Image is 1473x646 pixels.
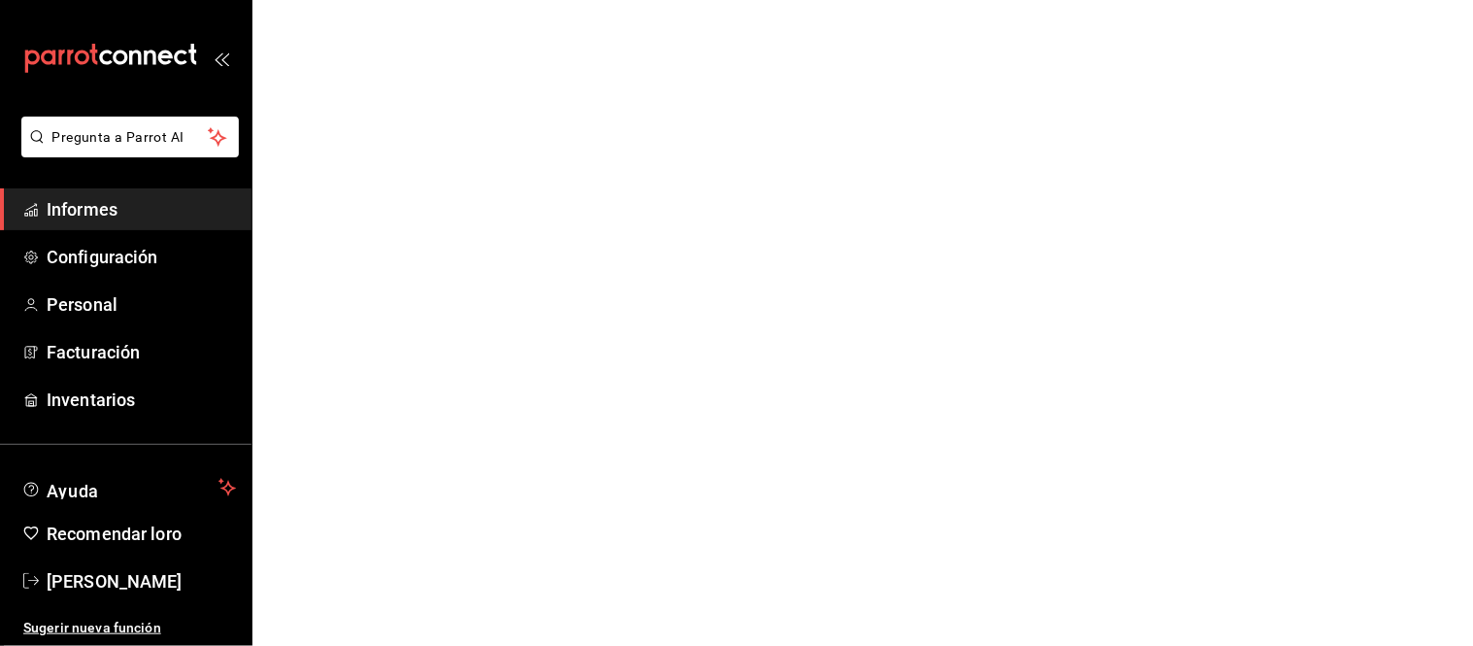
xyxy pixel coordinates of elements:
a: Pregunta a Parrot AI [14,141,239,161]
font: Informes [47,199,117,220]
font: Inventarios [47,390,135,410]
font: Recomendar loro [47,524,182,544]
font: Personal [47,294,117,315]
button: Pregunta a Parrot AI [21,117,239,157]
font: [PERSON_NAME] [47,571,183,592]
font: Sugerir nueva función [23,620,161,635]
font: Facturación [47,342,140,362]
font: Configuración [47,247,158,267]
font: Ayuda [47,481,99,501]
font: Pregunta a Parrot AI [52,129,184,145]
button: abrir_cajón_menú [214,51,229,66]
